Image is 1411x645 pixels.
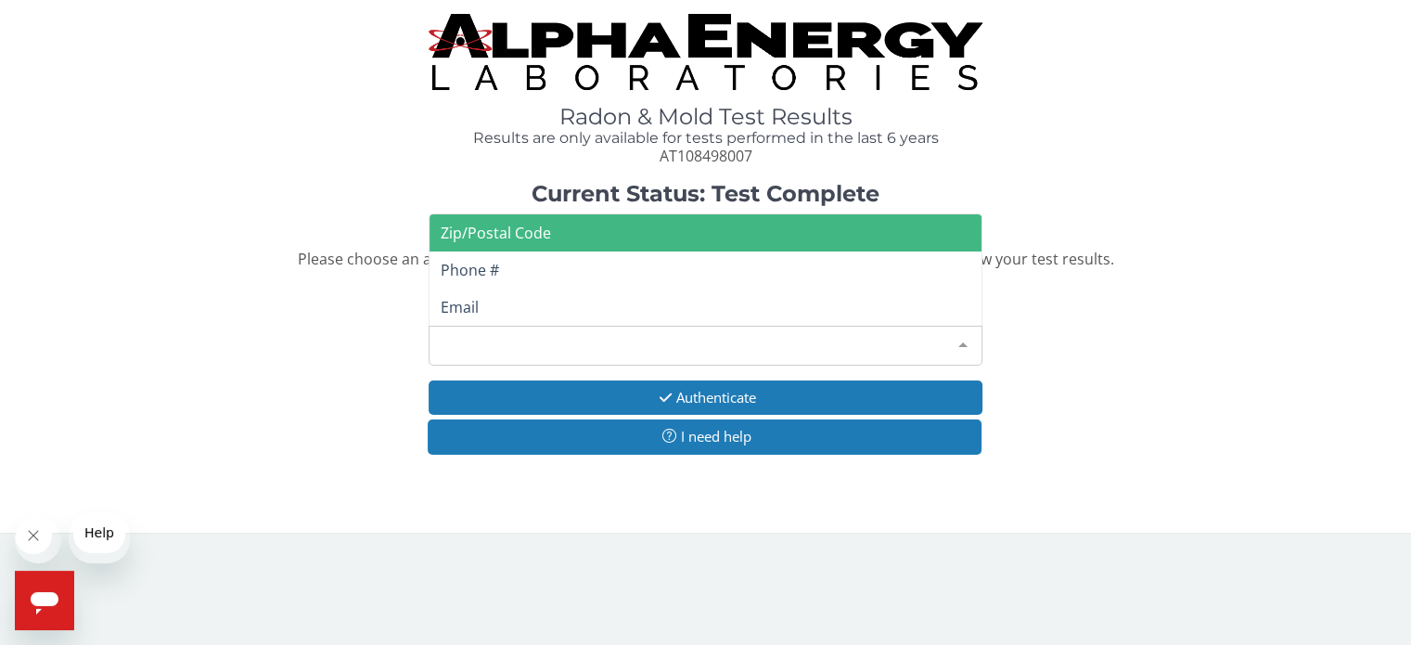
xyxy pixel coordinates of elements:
[532,180,879,207] strong: Current Status: Test Complete
[429,14,981,90] img: TightCrop.jpg
[428,419,981,454] button: I need help
[429,105,981,129] h1: Radon & Mold Test Results
[429,381,981,415] button: Authenticate
[441,297,479,317] span: Email
[69,512,130,563] iframe: Message from company
[429,130,981,147] h4: Results are only available for tests performed in the last 6 years
[15,517,61,563] iframe: Close message
[15,571,74,630] iframe: Button to launch messaging window
[441,260,499,280] span: Phone #
[659,146,751,166] span: AT108498007
[441,223,551,243] span: Zip/Postal Code
[297,228,1113,270] span: To protect your confidential test results, we need to confirm some information. Please choose an ...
